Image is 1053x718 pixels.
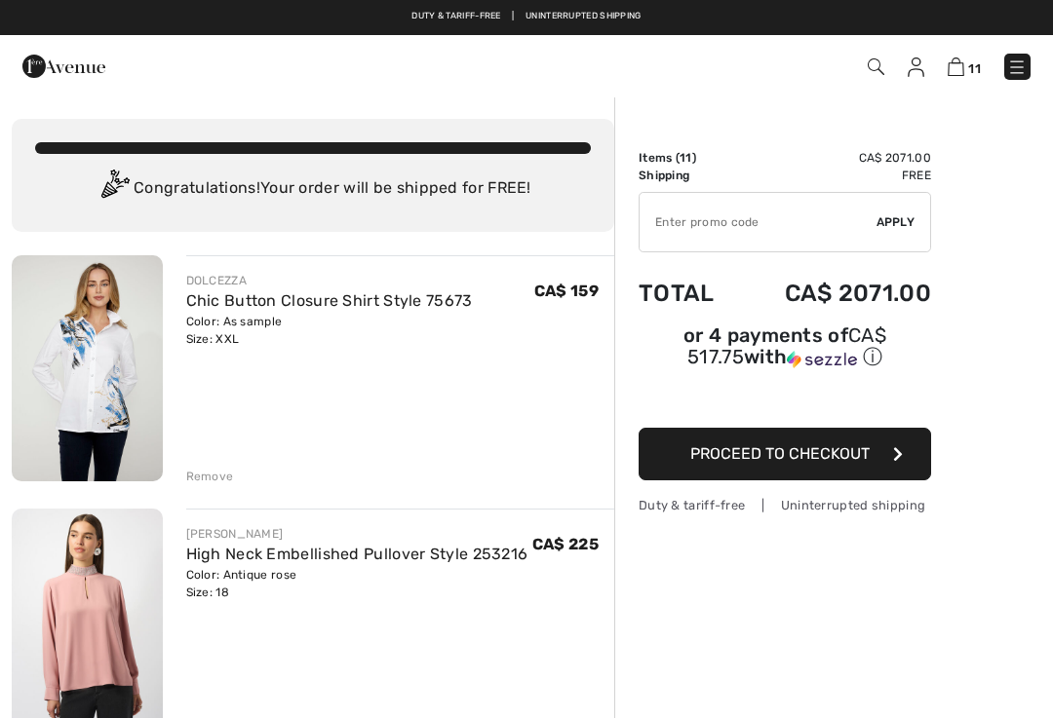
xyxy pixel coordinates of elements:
[948,55,981,78] a: 11
[186,468,234,485] div: Remove
[1007,57,1027,77] img: Menu
[639,260,738,326] td: Total
[22,56,105,74] a: 1ère Avenue
[908,57,924,77] img: My Info
[680,151,692,165] span: 11
[639,377,931,421] iframe: PayPal-paypal
[95,170,134,208] img: Congratulation2.svg
[738,167,931,184] td: Free
[186,566,528,601] div: Color: Antique rose Size: 18
[12,255,163,481] img: Chic Button Closure Shirt Style 75673
[639,326,931,377] div: or 4 payments ofCA$ 517.75withSezzle Click to learn more about Sezzle
[186,291,473,310] a: Chic Button Closure Shirt Style 75673
[22,47,105,86] img: 1ère Avenue
[948,57,964,76] img: Shopping Bag
[639,167,738,184] td: Shipping
[639,149,738,167] td: Items ( )
[690,444,870,463] span: Proceed to Checkout
[532,535,599,553] span: CA$ 225
[640,193,877,251] input: Promo code
[639,326,931,370] div: or 4 payments of with
[687,323,886,368] span: CA$ 517.75
[738,149,931,167] td: CA$ 2071.00
[877,213,916,231] span: Apply
[35,170,591,208] div: Congratulations! Your order will be shipped for FREE!
[968,61,981,76] span: 11
[186,545,528,563] a: High Neck Embellished Pullover Style 253216
[738,260,931,326] td: CA$ 2071.00
[868,58,884,75] img: Search
[787,351,857,368] img: Sezzle
[639,428,931,480] button: Proceed to Checkout
[534,282,599,300] span: CA$ 159
[186,272,473,289] div: DOLCEZZA
[639,496,931,514] div: Duty & tariff-free | Uninterrupted shipping
[186,313,473,348] div: Color: As sample Size: XXL
[186,525,528,543] div: [PERSON_NAME]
